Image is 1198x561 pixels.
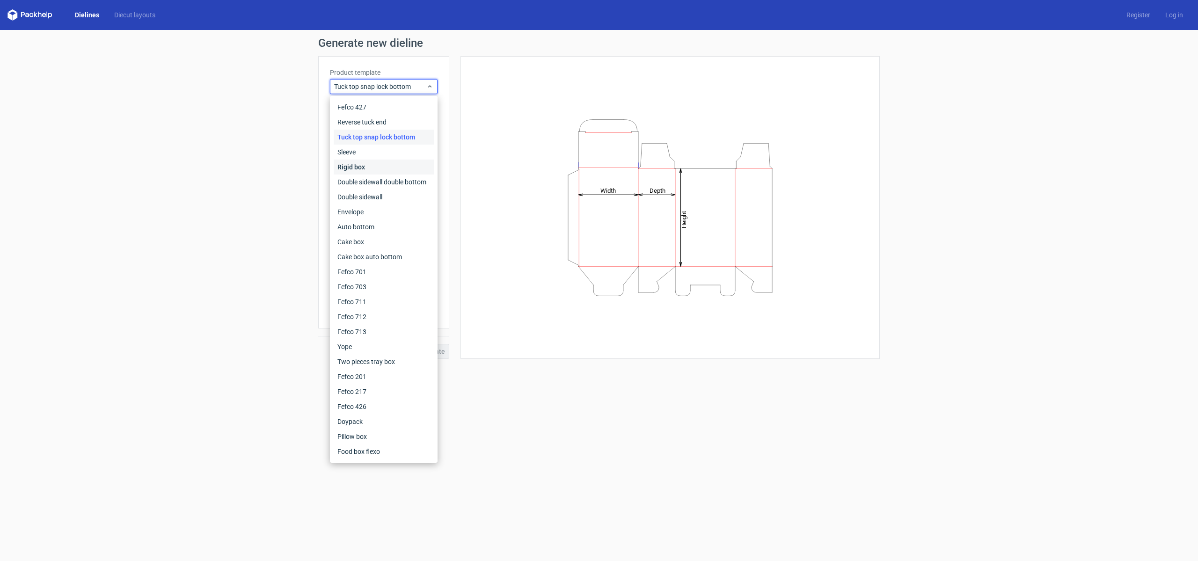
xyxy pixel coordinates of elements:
div: Fefco 217 [334,384,434,399]
a: Dielines [67,10,107,20]
div: Fefco 713 [334,324,434,339]
div: Tuck top snap lock bottom [334,130,434,145]
label: Product template [330,68,438,77]
a: Register [1119,10,1158,20]
div: Fefco 712 [334,309,434,324]
div: Reverse tuck end [334,115,434,130]
a: Diecut layouts [107,10,163,20]
a: Log in [1158,10,1191,20]
tspan: Width [600,187,616,194]
span: Tuck top snap lock bottom [334,82,426,91]
div: Rigid box [334,160,434,175]
div: Sleeve [334,145,434,160]
tspan: Depth [650,187,665,194]
div: Fefco 427 [334,100,434,115]
div: Fefco 711 [334,294,434,309]
div: Two pieces tray box [334,354,434,369]
div: Pillow box [334,429,434,444]
div: Auto bottom [334,219,434,234]
tspan: Height [680,211,687,228]
div: Fefco 426 [334,399,434,414]
div: Food box flexo [334,444,434,459]
div: Doypack [334,414,434,429]
div: Double sidewall double bottom [334,175,434,189]
div: Yope [334,339,434,354]
div: Fefco 701 [334,264,434,279]
div: Cake box auto bottom [334,249,434,264]
div: Fefco 201 [334,369,434,384]
div: Fefco 703 [334,279,434,294]
h1: Generate new dieline [318,37,880,49]
div: Double sidewall [334,189,434,204]
div: Envelope [334,204,434,219]
div: Cake box [334,234,434,249]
